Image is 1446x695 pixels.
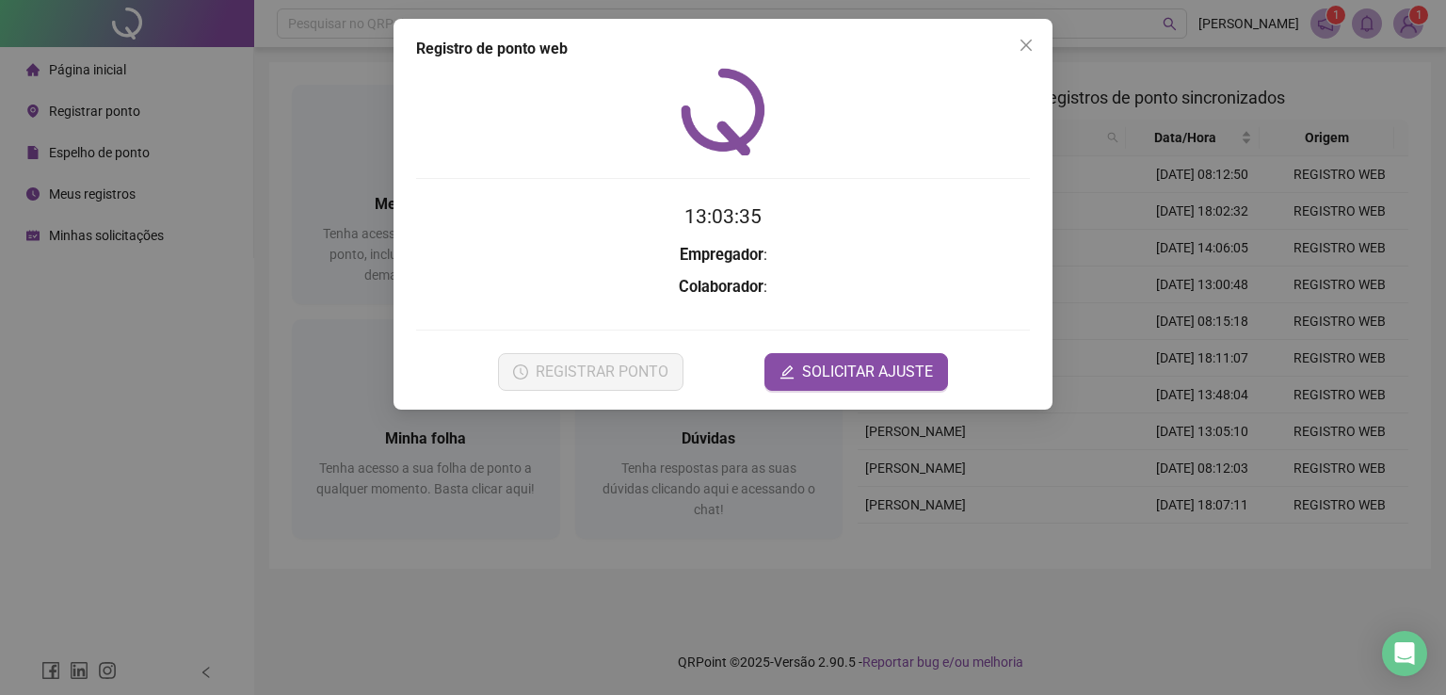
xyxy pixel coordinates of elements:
[1011,30,1041,60] button: Close
[680,246,763,264] strong: Empregador
[679,278,763,296] strong: Colaborador
[684,205,762,228] time: 13:03:35
[416,275,1030,299] h3: :
[1019,38,1034,53] span: close
[416,243,1030,267] h3: :
[681,68,765,155] img: QRPoint
[779,364,795,380] span: edit
[1382,631,1427,676] div: Open Intercom Messenger
[764,353,948,391] button: editSOLICITAR AJUSTE
[498,353,683,391] button: REGISTRAR PONTO
[802,361,933,383] span: SOLICITAR AJUSTE
[416,38,1030,60] div: Registro de ponto web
